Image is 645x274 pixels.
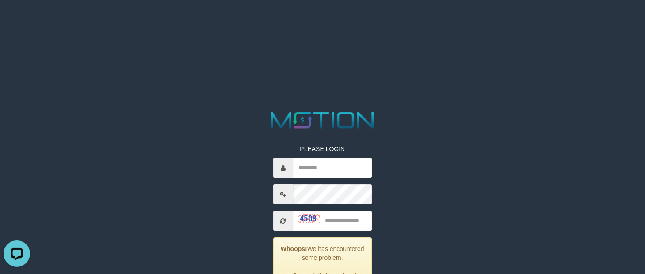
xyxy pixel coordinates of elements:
[298,214,320,223] img: captcha
[273,145,372,153] p: PLEASE LOGIN
[266,109,379,131] img: MOTION_logo.png
[281,245,307,252] strong: Whoops!
[4,4,30,30] button: Open LiveChat chat widget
